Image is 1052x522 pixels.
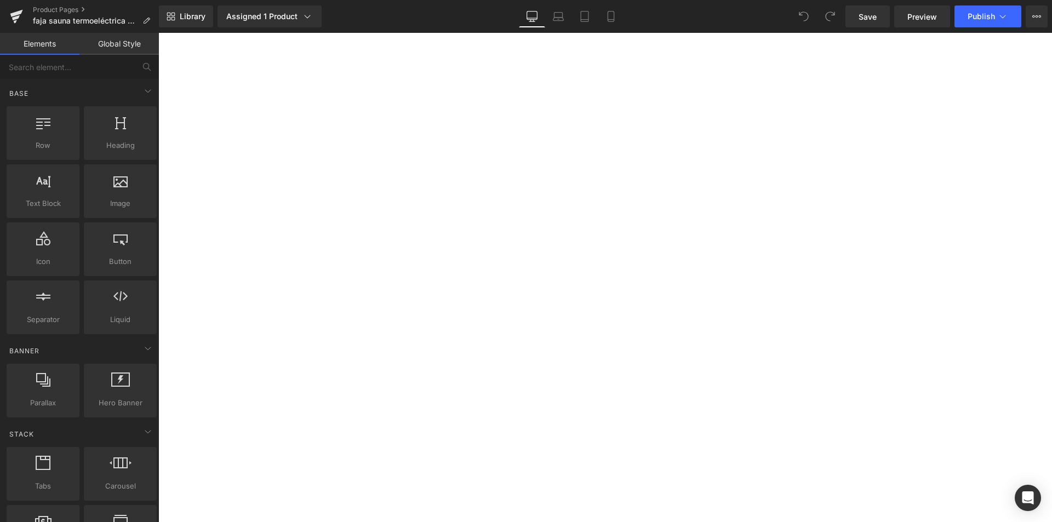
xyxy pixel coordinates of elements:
span: Parallax [10,397,76,409]
span: Row [10,140,76,151]
span: Hero Banner [87,397,153,409]
div: Open Intercom Messenger [1015,485,1041,511]
button: Undo [793,5,815,27]
span: Save [859,11,877,22]
span: Banner [8,346,41,356]
span: Liquid [87,314,153,325]
span: Base [8,88,30,99]
span: Carousel [87,480,153,492]
span: faja sauna termoeléctrica nueva [33,16,138,25]
a: Mobile [598,5,624,27]
span: Publish [968,12,995,21]
button: Publish [954,5,1021,27]
a: New Library [159,5,213,27]
a: Tablet [571,5,598,27]
span: Icon [10,256,76,267]
span: Image [87,198,153,209]
span: Text Block [10,198,76,209]
span: Heading [87,140,153,151]
div: Assigned 1 Product [226,11,313,22]
span: Stack [8,429,35,439]
a: Product Pages [33,5,159,14]
a: Desktop [519,5,545,27]
span: Button [87,256,153,267]
button: More [1026,5,1048,27]
span: Library [180,12,205,21]
button: Redo [819,5,841,27]
a: Preview [894,5,950,27]
a: Laptop [545,5,571,27]
span: Separator [10,314,76,325]
a: Global Style [79,33,159,55]
span: Preview [907,11,937,22]
span: Tabs [10,480,76,492]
